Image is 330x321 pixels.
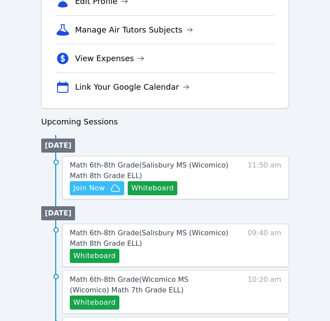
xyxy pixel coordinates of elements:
a: View Expenses [75,52,144,65]
span: Math 6th-8th Grade ( Wicomico MS (Wicomico) Math 7th Grade ELL ) [70,275,188,294]
button: Whiteboard [70,295,119,310]
button: Join Now [70,181,124,195]
span: 11:50 am [247,160,281,195]
a: Link Your Google Calendar [75,81,190,93]
button: Whiteboard [128,181,177,195]
span: 09:40 am [247,228,281,263]
span: Math 6th-8th Grade ( Salisbury MS (Wicomico) Math 8th Grade ELL ) [70,229,228,248]
span: 10:20 am [247,274,281,310]
li: [DATE] [41,206,75,220]
a: Math 6th-8th Grade(Salisbury MS (Wicomico) Math 8th Grade ELL) [70,160,229,181]
li: [DATE] [41,139,75,153]
h3: Upcoming Sessions [41,116,289,128]
a: Math 6th-8th Grade(Wicomico MS (Wicomico) Math 7th Grade ELL) [70,274,229,295]
span: Math 6th-8th Grade ( Salisbury MS (Wicomico) Math 8th Grade ELL ) [70,161,228,180]
button: Whiteboard [70,249,119,263]
span: Join Now [73,183,105,193]
a: Math 6th-8th Grade(Salisbury MS (Wicomico) Math 8th Grade ELL) [70,228,229,249]
a: Manage Air Tutors Subjects [75,24,193,36]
